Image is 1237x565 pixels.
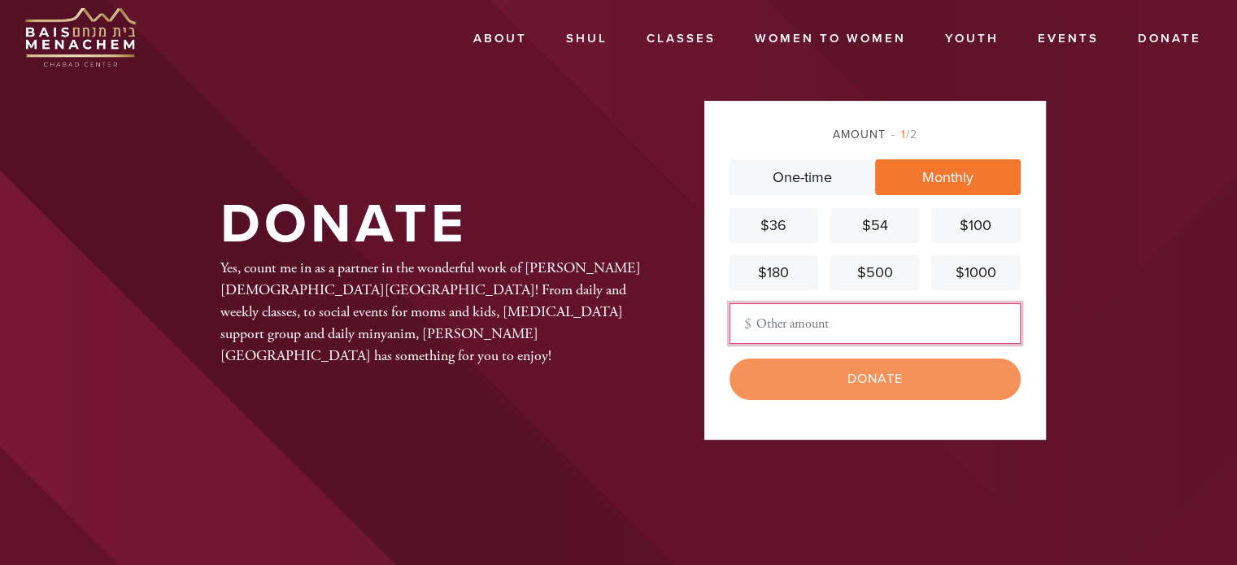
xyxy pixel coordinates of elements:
div: $180 [736,262,812,284]
div: $54 [837,215,913,237]
a: $100 [931,208,1020,243]
a: Youth [933,24,1011,54]
div: $100 [938,215,1013,237]
a: $180 [730,255,818,290]
div: $36 [736,215,812,237]
a: $500 [830,255,919,290]
a: One-time [730,159,875,195]
a: About [461,24,539,54]
a: Women to Women [743,24,918,54]
h1: Donate [220,198,468,251]
a: $36 [730,208,818,243]
a: Donate [1126,24,1213,54]
a: $54 [830,208,919,243]
a: Classes [634,24,728,54]
div: $500 [837,262,913,284]
input: Other amount [730,303,1021,344]
img: BMCC_Primary-DARKTransparent.png [24,8,137,67]
div: Amount [730,126,1021,143]
span: 1 [901,128,906,141]
a: Shul [554,24,620,54]
a: Monthly [875,159,1021,195]
span: /2 [891,128,917,141]
div: Yes, count me in as a partner in the wonderful work of [PERSON_NAME] [DEMOGRAPHIC_DATA][GEOGRAPHI... [220,257,651,367]
div: $1000 [938,262,1013,284]
a: Events [1026,24,1111,54]
a: $1000 [931,255,1020,290]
